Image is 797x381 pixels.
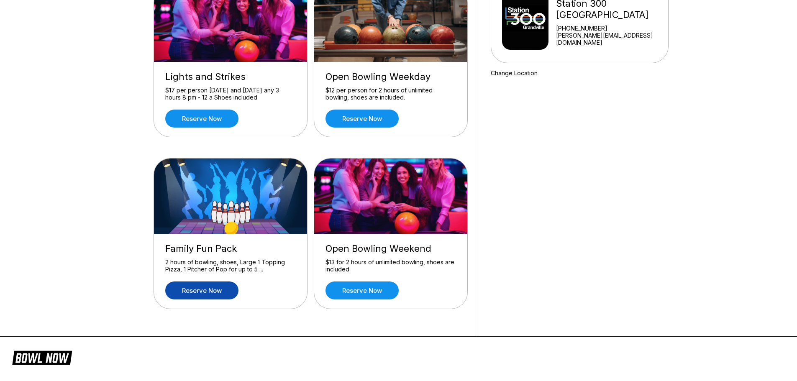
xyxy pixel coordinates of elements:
a: Reserve now [325,281,399,299]
div: $17 per person [DATE] and [DATE] any 3 hours 8 pm - 12 a Shoes included [165,87,296,101]
img: Open Bowling Weekend [314,159,468,234]
div: $12 per person for 2 hours of unlimited bowling, shoes are included. [325,87,456,101]
img: Family Fun Pack [154,159,308,234]
div: Lights and Strikes [165,71,296,82]
div: [PHONE_NUMBER] [556,25,664,32]
a: Reserve now [165,281,238,299]
div: $13 for 2 hours of unlimited bowling, shoes are included [325,258,456,273]
a: Reserve now [325,110,399,128]
a: Reserve now [165,110,238,128]
a: [PERSON_NAME][EMAIL_ADDRESS][DOMAIN_NAME] [556,32,664,46]
div: Family Fun Pack [165,243,296,254]
div: Open Bowling Weekend [325,243,456,254]
div: Open Bowling Weekday [325,71,456,82]
div: 2 hours of bowling, shoes, Large 1 Topping Pizza, 1 Pitcher of Pop for up to 5 ... [165,258,296,273]
a: Change Location [491,69,538,77]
